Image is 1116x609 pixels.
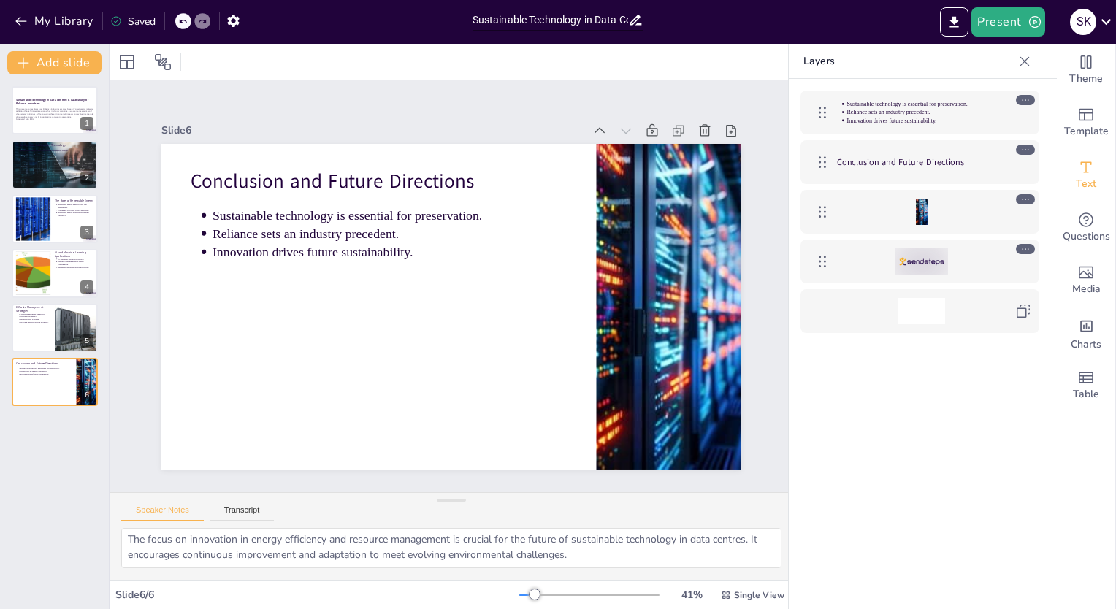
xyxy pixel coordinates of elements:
[58,203,93,208] p: Renewable energy reduces fossil fuel dependence.
[432,236,781,495] div: Slide 6
[154,53,172,71] span: Position
[1057,359,1115,412] div: Add a table
[412,207,733,451] p: Conclusion and Future Directions
[58,261,93,266] p: Machine learning predicts energy consumption.
[1057,44,1115,96] div: Change the overall theme
[12,358,98,406] div: 6
[210,505,275,521] button: Transcript
[12,249,98,297] div: 4
[12,86,98,134] div: 1
[674,588,709,602] div: 41 %
[11,9,99,33] button: My Library
[803,44,1013,79] p: Layers
[800,91,1039,134] div: Sustainable technology is essential for preservation.Reliance sets an industry precedent.Innovati...
[847,100,1006,108] p: Sustainable technology is essential for preservation.
[800,240,1039,283] div: https://cdn.sendsteps.com/images/logo/sendsteps_logo_white.pnghttps://cdn.sendsteps.com/images/lo...
[1057,254,1115,307] div: Add images, graphics, shapes or video
[58,266,93,269] p: Enhanced operational efficiency results.
[1071,337,1101,353] span: Charts
[16,361,72,366] p: Conclusion and Future Directions
[19,369,72,372] p: Reliance sets an industry precedent.
[1070,9,1096,35] div: S K
[19,148,93,151] p: Sustainable technology incorporates renewable energy sources.
[12,195,98,243] div: 3
[372,166,670,390] p: Innovation drives future sustainability.
[58,209,93,212] p: Companies can lower carbon emissions.
[1072,281,1101,297] span: Media
[19,146,93,149] p: Sustainable technology aims to reduce environmental impact.
[19,367,72,370] p: Sustainable technology is essential for preservation.
[121,528,781,568] textarea: This point emphasizes the critical importance of sustainable technology in preserving the environ...
[115,588,519,602] div: Slide 6 / 6
[1057,202,1115,254] div: Get real-time input from your audience
[1057,149,1115,202] div: Add text boxes
[80,280,93,294] div: 4
[19,151,93,154] p: Waste management practices are critical.
[80,117,93,130] div: 1
[837,156,1006,169] p: Conclusion and Future Directions
[847,108,1006,116] p: Reliance sets an industry precedent.
[121,505,204,521] button: Speaker Notes
[110,15,156,28] div: Saved
[58,212,93,217] p: Renewable energy enhances operational efficiency.
[80,388,93,402] div: 6
[1073,386,1099,402] span: Table
[12,304,98,352] div: 5
[394,196,692,419] p: Sustainable technology is essential for preservation.
[7,51,102,74] button: Add slide
[971,7,1044,37] button: Present
[19,321,50,323] p: Recycling supports circular economy.
[80,334,93,348] div: 5
[1057,307,1115,359] div: Add charts and graphs
[55,250,93,258] p: AI and Machine Learning Applications
[1057,96,1115,149] div: Add ready made slides
[16,142,93,147] p: Understanding Sustainable Technology
[940,7,968,37] button: Export to PowerPoint
[1070,7,1096,37] button: S K
[1076,176,1096,192] span: Text
[800,140,1039,184] div: Conclusion and Future Directions
[80,172,93,185] div: 2
[16,98,88,106] strong: Sustainable Technology in Data Centres: A Case Study of Reliance Industries
[80,226,93,239] div: 3
[734,589,784,601] span: Single View
[473,9,629,31] input: Insert title
[800,190,1039,234] div: https://cdn.sendsteps.com/images/slides/2025_04_10_02_19-u9FRMtq9IdLC0TqF.jpeg
[847,117,1006,125] p: Innovation drives future sustainability.
[16,118,93,121] p: Generated with [URL]
[19,318,50,321] p: Hardware reuse is crucial.
[55,199,93,203] p: The Role of Renewable Energy
[1069,71,1103,87] span: Theme
[19,372,72,375] p: Innovation drives future sustainability.
[19,313,50,318] p: E-waste management minimizes environmental impact.
[16,107,93,118] p: This presentation explores how Reliance Industries employs Green IT practices to mitigate polluti...
[16,305,50,313] p: E-Waste Management Strategies
[115,50,139,74] div: Layout
[12,140,98,188] div: 2
[383,181,681,405] p: Reliance sets an industry precedent.
[1064,123,1109,139] span: Template
[58,258,93,261] p: AI optimizes resource utilization.
[1063,229,1110,245] span: Questions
